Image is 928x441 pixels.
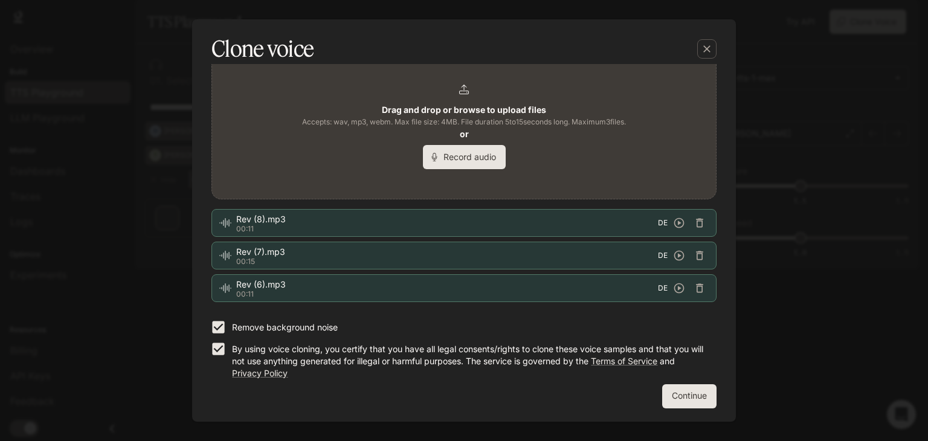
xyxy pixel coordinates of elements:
span: DE [658,217,668,229]
b: or [460,129,469,139]
a: Terms of Service [591,356,657,366]
h5: Clone voice [211,34,314,64]
p: 00:15 [236,258,658,265]
p: By using voice cloning, you certify that you have all legal consents/rights to clone these voice ... [232,343,707,379]
span: Rev (6).mp3 [236,278,658,291]
p: 00:11 [236,291,658,298]
a: Privacy Policy [232,368,288,378]
span: Rev (8).mp3 [236,213,658,225]
button: Continue [662,384,717,408]
p: Remove background noise [232,321,338,333]
span: DE [658,282,668,294]
span: DE [658,249,668,262]
b: Drag and drop or browse to upload files [382,105,546,115]
p: 00:11 [236,225,658,233]
span: Accepts: wav, mp3, webm. Max file size: 4MB. File duration 5 to 15 seconds long. Maximum 3 files. [302,116,626,128]
span: Rev (7).mp3 [236,246,658,258]
button: Record audio [423,145,506,169]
